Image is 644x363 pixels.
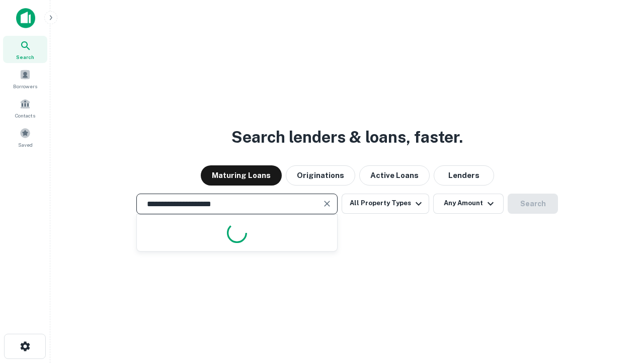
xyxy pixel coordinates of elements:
[433,194,504,214] button: Any Amount
[13,82,37,90] span: Borrowers
[16,8,35,28] img: capitalize-icon.png
[286,165,355,186] button: Originations
[3,124,47,151] a: Saved
[16,53,34,61] span: Search
[594,282,644,331] iframe: Chat Widget
[18,141,33,149] span: Saved
[434,165,494,186] button: Lenders
[342,194,429,214] button: All Property Types
[3,65,47,92] a: Borrowers
[320,197,334,211] button: Clear
[15,111,35,119] span: Contacts
[359,165,430,186] button: Active Loans
[231,125,463,149] h3: Search lenders & loans, faster.
[201,165,282,186] button: Maturing Loans
[3,94,47,122] a: Contacts
[3,36,47,63] a: Search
